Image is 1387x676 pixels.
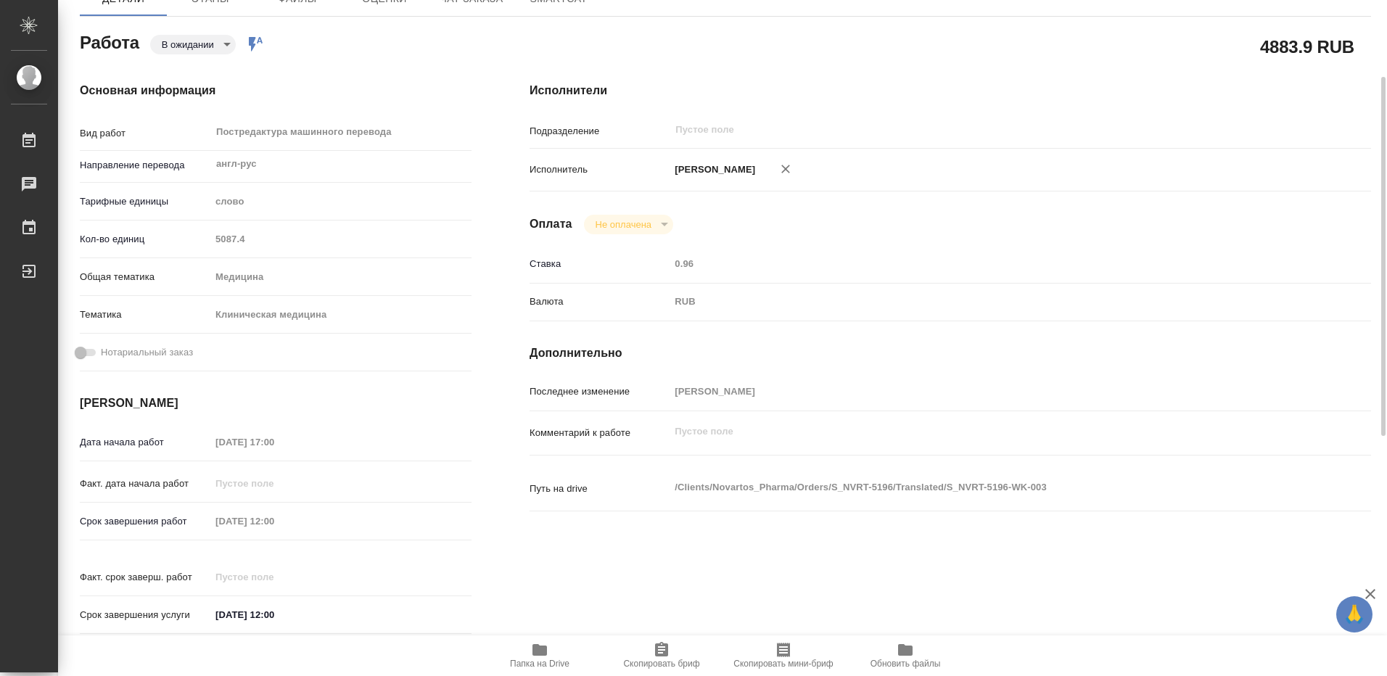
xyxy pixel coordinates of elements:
button: Обновить файлы [844,635,966,676]
p: [PERSON_NAME] [670,162,755,177]
textarea: /Clients/Novartos_Pharma/Orders/S_NVRT-5196/Translated/S_NVRT-5196-WK-003 [670,475,1301,500]
p: Валюта [530,294,670,309]
p: Путь на drive [530,482,670,496]
span: 🙏 [1342,599,1367,630]
button: Удалить исполнителя [770,153,802,185]
h4: Исполнители [530,82,1371,99]
p: Исполнитель [530,162,670,177]
span: Обновить файлы [871,659,941,669]
span: Нотариальный заказ [101,345,193,360]
span: Папка на Drive [510,659,569,669]
div: В ожидании [150,35,236,54]
div: RUB [670,289,1301,314]
input: Пустое поле [210,566,337,588]
p: Тематика [80,308,210,322]
span: Скопировать бриф [623,659,699,669]
input: ✎ Введи что-нибудь [210,604,337,625]
p: Факт. срок заверш. работ [80,570,210,585]
input: Пустое поле [210,511,337,532]
button: Скопировать мини-бриф [723,635,844,676]
div: слово [210,189,472,214]
p: Последнее изменение [530,384,670,399]
h2: 4883.9 RUB [1260,34,1354,59]
h4: [PERSON_NAME] [80,395,472,412]
p: Срок завершения работ [80,514,210,529]
p: Подразделение [530,124,670,139]
input: Пустое поле [670,381,1301,402]
div: В ожидании [584,215,673,234]
p: Ставка [530,257,670,271]
h2: Работа [80,28,139,54]
input: Пустое поле [210,473,337,494]
p: Тарифные единицы [80,194,210,209]
button: Скопировать бриф [601,635,723,676]
p: Кол-во единиц [80,232,210,247]
p: Срок завершения услуги [80,608,210,622]
input: Пустое поле [674,121,1267,139]
div: Медицина [210,265,472,289]
input: Пустое поле [210,432,337,453]
button: Не оплачена [591,218,656,231]
p: Факт. дата начала работ [80,477,210,491]
p: Дата начала работ [80,435,210,450]
div: Клиническая медицина [210,302,472,327]
p: Общая тематика [80,270,210,284]
button: Папка на Drive [479,635,601,676]
button: 🙏 [1336,596,1372,632]
h4: Оплата [530,215,572,233]
button: В ожидании [157,38,218,51]
span: Скопировать мини-бриф [733,659,833,669]
p: Направление перевода [80,158,210,173]
p: Комментарий к работе [530,426,670,440]
input: Пустое поле [210,228,472,250]
p: Вид работ [80,126,210,141]
h4: Основная информация [80,82,472,99]
h4: Дополнительно [530,345,1371,362]
input: Пустое поле [670,253,1301,274]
